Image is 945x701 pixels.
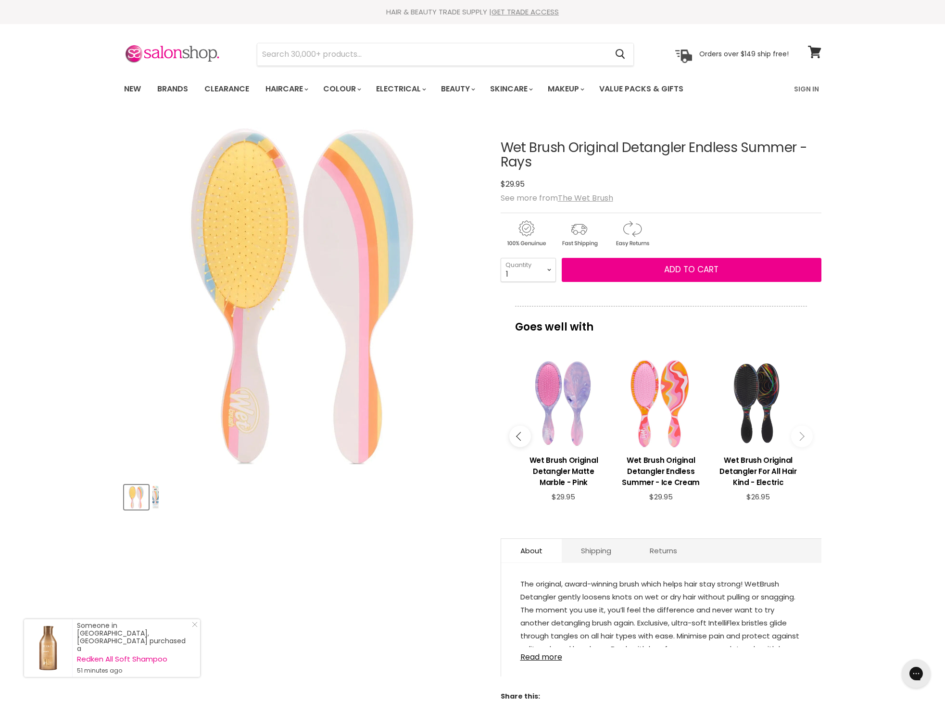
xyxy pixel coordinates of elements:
span: $26.95 [746,492,770,502]
a: New [117,79,148,99]
a: Brands [150,79,195,99]
a: Colour [316,79,367,99]
button: Wet Brush Original Detangler Endless Summer - Rays [124,485,149,510]
h3: Wet Brush Original Detangler For All Hair Kind - Electric [714,455,802,488]
a: Skincare [483,79,539,99]
h1: Wet Brush Original Detangler Endless Summer - Rays [501,140,821,170]
a: Visit product page [24,619,72,677]
div: Product thumbnails [123,482,485,510]
select: Quantity [501,258,556,282]
span: The original, award-winning brush which helps hair stay strong! WetBrush Detangler gently loosens... [520,579,799,680]
div: Wet Brush Original Detangler Endless Summer - Rays image. Click or Scroll to Zoom. [124,116,483,476]
small: 51 minutes ago [77,667,190,675]
a: View product:Wet Brush Original Detangler Endless Summer - Ice Cream [617,447,705,493]
img: Wet Brush Original Detangler Endless Summer - Rays [125,486,148,509]
a: Beauty [434,79,481,99]
h3: Wet Brush Original Detangler Endless Summer - Ice Cream [617,455,705,488]
a: Sign In [788,79,825,99]
span: $29.95 [649,492,673,502]
a: Clearance [197,79,256,99]
a: View product:Wet Brush Original Detangler Matte Marble - Pink [520,447,607,493]
a: Electrical [369,79,432,99]
p: Goes well with [515,306,807,338]
a: Value Packs & Gifts [592,79,691,99]
svg: Close Icon [192,622,198,627]
a: Read more [520,647,802,662]
iframe: Gorgias live chat messenger [897,656,935,691]
span: $29.95 [552,492,575,502]
span: $29.95 [501,178,525,190]
a: Shipping [562,539,630,562]
img: genuine.gif [501,219,552,248]
p: Orders over $149 ship free! [699,50,789,58]
a: The Wet Brush [558,192,613,204]
input: Search [257,43,608,65]
img: shipping.gif [554,219,605,248]
button: Wet Brush Original Detangler Endless Summer - Rays [151,485,160,510]
a: Redken All Soft Shampoo [77,655,190,663]
div: Someone in [GEOGRAPHIC_DATA], [GEOGRAPHIC_DATA] purchased a [77,622,190,675]
nav: Main [112,75,833,103]
ul: Main menu [117,75,740,103]
form: Product [257,43,634,66]
span: Share this: [501,691,540,701]
button: Add to cart [562,258,821,282]
a: Close Notification [188,622,198,631]
img: returns.gif [606,219,657,248]
span: Add to cart [664,264,718,275]
a: GET TRADE ACCESS [491,7,559,17]
div: HAIR & BEAUTY TRADE SUPPLY | [112,7,833,17]
h3: Wet Brush Original Detangler Matte Marble - Pink [520,455,607,488]
a: View product:Wet Brush Original Detangler For All Hair Kind - Electric [714,447,802,493]
a: Haircare [258,79,314,99]
span: See more from [501,192,613,204]
img: Wet Brush Original Detangler Endless Summer - Rays [152,486,159,509]
button: Search [608,43,633,65]
a: About [501,539,562,562]
a: Makeup [541,79,590,99]
a: Returns [630,539,696,562]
